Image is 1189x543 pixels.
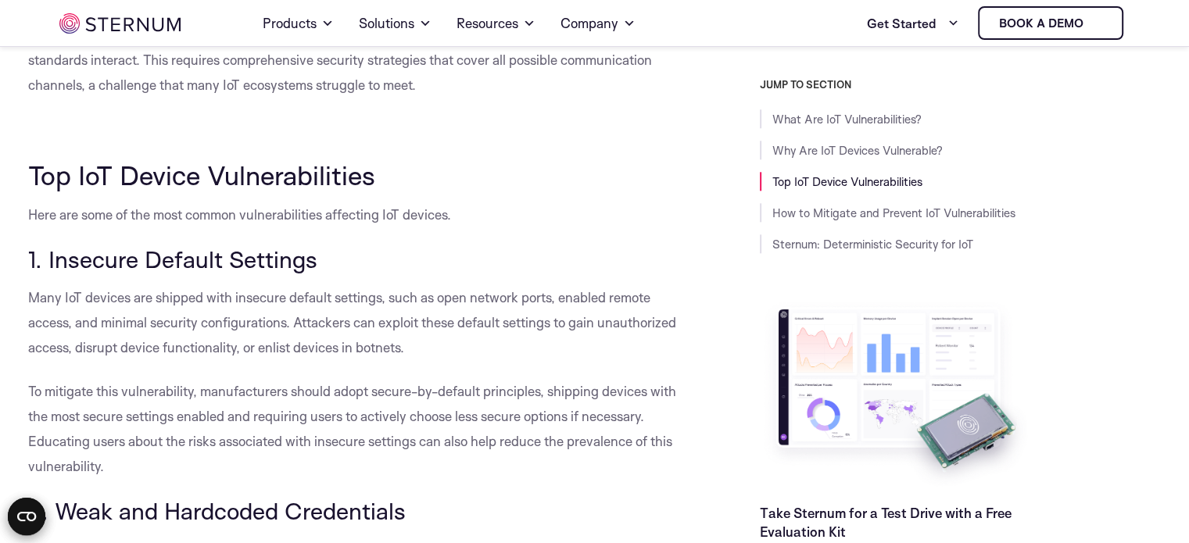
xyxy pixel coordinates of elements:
[1090,17,1102,30] img: sternum iot
[359,2,432,45] a: Solutions
[28,159,375,191] span: Top IoT Device Vulnerabilities
[8,498,45,535] button: Open CMP widget
[772,237,973,252] a: Sternum: Deterministic Security for IoT
[28,206,451,223] span: Here are some of the most common vulnerabilities affecting IoT devices.
[28,289,676,355] span: Many IoT devices are shipped with insecure default settings, such as open network ports, enabled ...
[263,2,334,45] a: Products
[772,112,922,127] a: What Are IoT Vulnerabilities?
[978,6,1123,40] a: Book a demo
[772,143,943,158] a: Why Are IoT Devices Vulnerable?
[867,8,959,39] a: Get Started
[28,245,317,273] span: 1. Insecure Default Settings
[760,297,1033,491] img: Take Sternum for a Test Drive with a Free Evaluation Kit
[772,205,1015,220] a: How to Mitigate and Prevent IoT Vulnerabilities
[760,78,1162,91] h3: JUMP TO SECTION
[59,13,181,34] img: sternum iot
[457,2,535,45] a: Resources
[28,27,652,93] span: This complexity is further amplified in environments where multiple devices with different commun...
[560,2,636,45] a: Company
[28,383,676,474] span: To mitigate this vulnerability, manufacturers should adopt secure-by-default principles, shipping...
[772,174,922,189] a: Top IoT Device Vulnerabilities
